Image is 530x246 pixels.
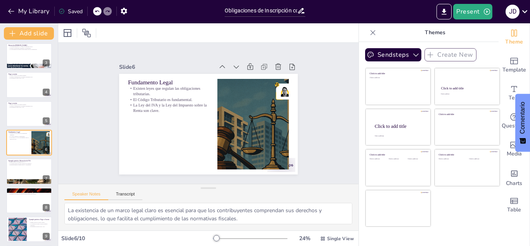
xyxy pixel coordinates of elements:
div: Saved [59,8,83,15]
p: El pago a cuenta es un anticipo mensual. [9,75,50,77]
div: Layout [61,27,74,39]
div: 7 [6,159,52,184]
div: Add images, graphics, shapes or video [499,135,530,163]
p: Ejemplo práctico de retención [PERSON_NAME]. [9,190,50,192]
div: Add text boxes [499,79,530,107]
div: Click to add text [370,158,387,160]
div: Click to add text [441,94,492,95]
p: Fundamento Legal [9,131,29,133]
button: Create New [424,48,476,61]
p: Retención [PERSON_NAME] [9,44,50,47]
button: Transcript [108,192,143,200]
span: Media [507,150,522,158]
textarea: La existencia de un marco legal claro es esencial para que los contribuyentes comprendan sus dere... [64,203,352,224]
button: Export to PowerPoint [436,4,452,19]
span: Charts [506,179,522,188]
div: Click to add text [408,158,425,160]
button: Speaker Notes [64,192,108,200]
p: La retención [PERSON_NAME] es un descuento fiscal. [9,46,50,47]
div: Click to add title [439,154,494,156]
p: Pago a cuenta [9,102,50,104]
button: My Library [6,5,53,17]
div: 4 [6,72,52,98]
span: Table [507,206,521,214]
div: 6 [6,130,52,155]
div: Add charts and graphs [499,163,530,191]
div: Change the overall theme [499,23,530,51]
span: Single View [327,236,354,242]
span: Text [509,94,520,102]
div: Click to add title [439,113,494,115]
p: Se aplica a contribuyentes con ingresos mensuales altos. [9,105,50,107]
p: Themes [379,23,491,42]
div: Click to add title [370,154,425,156]
p: Ejemplo práctico de retención de IVA. [9,162,50,163]
p: El porcentaje de pago es del 1.75%. [9,78,50,79]
p: Existen leyes que regulan las obligaciones tributarias. [133,70,214,97]
p: Ejemplo práctico: Retención [PERSON_NAME] [9,188,50,191]
div: 4 [43,89,50,96]
span: Theme [505,38,523,46]
div: 9 [43,233,50,240]
p: La inscripción como contribuyente afecta el monto recibido. [9,192,50,194]
button: Add slide [4,27,54,40]
div: 3 [43,59,50,66]
p: Existen leyes que regulan las obligaciones tributarias. [9,133,29,136]
p: El proceso incluye el cálculo del IVA y la retención. [9,164,50,166]
p: Fundamento Legal [135,62,216,87]
div: Click to add text [469,158,494,160]
p: La Ley del IVA y la Ley del Impuesto sobre la Renta son clave. [130,86,211,113]
button: Sendsteps [365,48,421,61]
p: El pago a cuenta es un anticipo mensual. [9,104,50,105]
span: Position [82,28,91,38]
p: El Código Tributario es fundamental. [132,80,212,103]
div: Slide 6 [130,45,224,72]
div: 7 [43,175,50,182]
div: Click to add title [375,123,424,129]
div: Slide 6 / 10 [61,235,213,242]
p: El Código Tributario es fundamental. [9,136,29,137]
div: Click to add text [370,77,425,79]
div: 6 [43,146,50,153]
div: Add a table [499,191,530,219]
div: Click to add text [389,158,406,160]
div: 9 [6,216,52,242]
p: Ejemplo práctico: Pago a Cuenta [29,218,50,221]
div: 5 [43,117,50,124]
button: Comentarios - Mostrar encuesta [515,94,530,152]
p: El porcentaje de pago es del 1.75%. [29,226,50,228]
div: Add ready made slides [499,51,530,79]
div: Click to add text [439,158,463,160]
p: Se aplica a proveedores, empleados y profesionales. [9,47,50,49]
p: La Ley del IVA y la Ley del Impuesto sobre la Renta son clave. [9,137,29,140]
div: j d [506,5,520,19]
div: 3 [6,43,52,69]
div: Click to add body [375,135,424,137]
div: 5 [6,101,52,127]
div: 24 % [295,235,314,242]
div: 8 [43,204,50,211]
button: Present [453,4,492,19]
p: El porcentaje de pago es del 1.75%. [9,106,50,108]
p: Pago a cuenta [9,73,50,75]
p: Ejemplo práctico: Retención de IVA [9,160,50,162]
span: Questions [502,122,527,130]
button: j d [506,4,520,19]
div: Click to add title [370,72,425,75]
p: Diferentes porcentajes de retención aplican según la inscripción. [9,193,50,195]
p: Los porcentajes de retención varían según el tipo de contribuyente. [9,49,50,51]
p: Ejemplo práctico de pago a cuenta. [29,222,50,223]
div: Get real-time input from your audience [499,107,530,135]
font: Comentario [519,102,526,134]
p: La obligación de pago se basa en ingresos mensuales. [29,223,50,226]
div: 8 [6,188,52,213]
span: Template [502,66,526,74]
div: Click to add title [441,86,493,90]
p: Se aplica a contribuyentes con ingresos mensuales altos. [9,76,50,78]
p: La retención afecta el monto recibido por la empresa. [9,163,50,164]
input: Insert title [225,5,297,16]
